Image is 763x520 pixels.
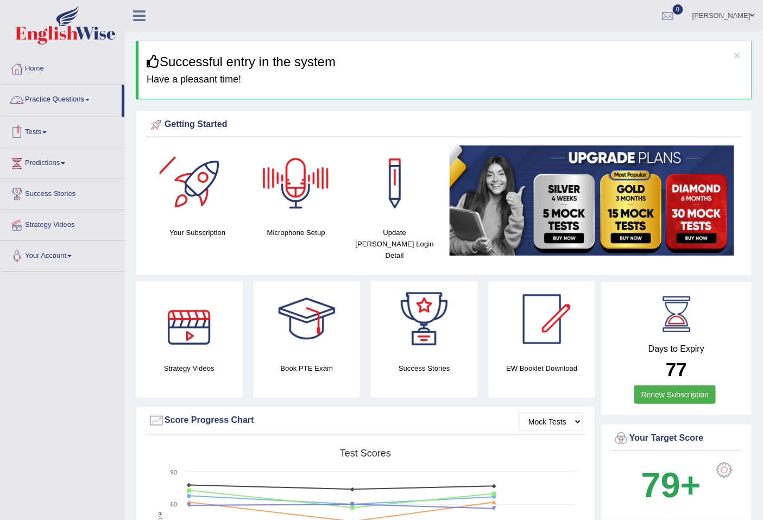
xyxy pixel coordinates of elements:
tspan: Test scores [340,448,391,459]
h4: Success Stories [371,363,478,374]
b: 77 [666,359,687,380]
h4: Have a pleasant time! [147,74,743,85]
b: 79+ [641,465,701,505]
h4: Your Subscription [154,227,242,238]
a: Tests [1,117,124,144]
h4: Update [PERSON_NAME] Login Detail [351,227,439,261]
div: Your Target Score [613,430,740,447]
button: × [734,49,741,61]
text: 60 [171,501,177,508]
h4: Days to Expiry [613,344,740,354]
h3: Successful entry in the system [147,55,743,69]
h4: EW Booklet Download [489,363,596,374]
a: Speaking Practice [20,115,122,135]
a: Strategy Videos [1,210,124,237]
h4: Book PTE Exam [254,363,361,374]
img: small5.jpg [450,145,735,256]
text: 90 [171,469,177,475]
div: Score Progress Chart [148,413,583,429]
a: Renew Subscription [634,385,716,404]
h4: Strategy Videos [136,363,243,374]
a: Practice Questions [1,85,122,112]
span: 0 [673,4,684,15]
a: Home [1,54,124,81]
a: Your Account [1,241,124,268]
h4: Microphone Setup [253,227,340,238]
div: Getting Started [148,117,740,133]
a: Predictions [1,148,124,175]
a: Success Stories [1,179,124,206]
